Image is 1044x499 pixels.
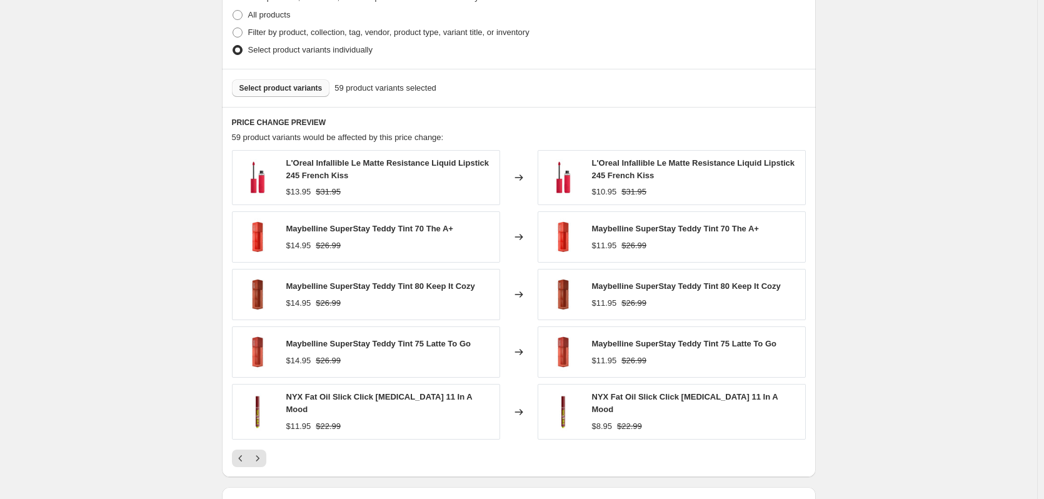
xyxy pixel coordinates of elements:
[316,355,341,367] strike: $26.99
[232,133,444,142] span: 59 product variants would be affected by this price change:
[621,297,646,310] strike: $26.99
[248,28,530,37] span: Filter by product, collection, tag, vendor, product type, variant title, or inventory
[545,333,582,371] img: panor-Photoroom-11_80x.webp
[621,186,646,198] strike: $31.95
[239,218,276,256] img: panor-Photoroom-4_80x.webp
[592,281,781,291] span: Maybelline SuperStay Teddy Tint 80 Keep It Cozy
[286,158,489,180] span: L'Oreal Infallible Le Matte Resistance Liquid Lipstick 245 French Kiss
[621,239,646,252] strike: $26.99
[592,339,776,348] span: Maybelline SuperStay Teddy Tint 75 Latte To Go
[316,420,341,433] strike: $22.99
[592,297,617,310] div: $11.95
[248,10,291,19] span: All products
[592,392,778,414] span: NYX Fat Oil Slick Click [MEDICAL_DATA] 11 In A Mood
[239,83,323,93] span: Select product variants
[232,450,249,467] button: Previous
[286,392,473,414] span: NYX Fat Oil Slick Click [MEDICAL_DATA] 11 In A Mood
[316,297,341,310] strike: $26.99
[545,218,582,256] img: panor-Photoroom-4_80x.webp
[286,355,311,367] div: $14.95
[316,186,341,198] strike: $31.95
[286,224,453,233] span: Maybelline SuperStay Teddy Tint 70 The A+
[286,239,311,252] div: $14.95
[248,45,373,54] span: Select product variants individually
[316,239,341,252] strike: $26.99
[286,281,475,291] span: Maybelline SuperStay Teddy Tint 80 Keep It Cozy
[617,420,642,433] strike: $22.99
[545,393,582,431] img: white-Photoroom_9_80x.webp
[334,82,436,94] span: 59 product variants selected
[592,420,613,433] div: $8.95
[232,450,266,467] nav: Pagination
[592,158,795,180] span: L'Oreal Infallible Le Matte Resistance Liquid Lipstick 245 French Kiss
[239,159,276,196] img: white-Photoroom-27_80x.webp
[232,118,806,128] h6: PRICE CHANGE PREVIEW
[232,79,330,97] button: Select product variants
[592,186,617,198] div: $10.95
[286,297,311,310] div: $14.95
[239,393,276,431] img: white-Photoroom_9_80x.webp
[239,276,276,313] img: panor-Photoroom-7_80x.webp
[249,450,266,467] button: Next
[545,159,582,196] img: white-Photoroom-27_80x.webp
[286,186,311,198] div: $13.95
[592,239,617,252] div: $11.95
[592,224,759,233] span: Maybelline SuperStay Teddy Tint 70 The A+
[286,420,311,433] div: $11.95
[239,333,276,371] img: panor-Photoroom-11_80x.webp
[545,276,582,313] img: panor-Photoroom-7_80x.webp
[286,339,471,348] span: Maybelline SuperStay Teddy Tint 75 Latte To Go
[592,355,617,367] div: $11.95
[621,355,646,367] strike: $26.99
